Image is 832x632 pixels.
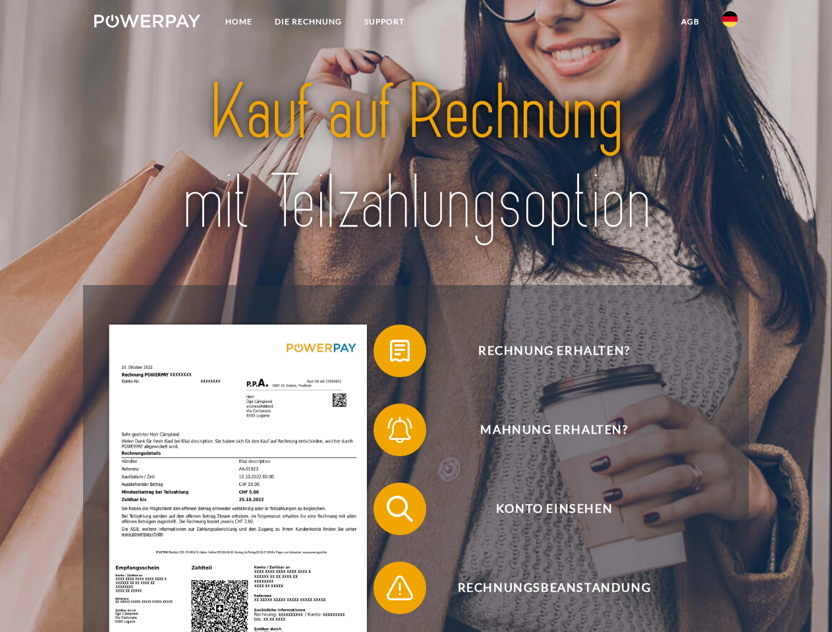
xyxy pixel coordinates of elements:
a: agb [670,10,711,34]
button: Mahnung erhalten? [374,404,716,456]
img: qb_bell.svg [383,413,416,446]
button: Rechnungsbeanstandung [374,562,716,614]
span: Rechnungsbeanstandung [393,562,715,614]
a: DIE RECHNUNG [263,10,353,34]
a: Home [214,10,263,34]
img: title-powerpay_de.svg [126,63,706,252]
span: Konto einsehen [393,483,715,535]
button: Rechnung erhalten? [374,325,716,377]
img: qb_warning.svg [383,571,416,604]
img: qb_search.svg [383,492,416,525]
img: logo-powerpay-white.svg [94,14,200,28]
span: Mahnung erhalten? [393,404,715,456]
img: de [722,11,738,27]
span: Rechnung erhalten? [393,325,715,377]
button: Konto einsehen [374,483,716,535]
img: qb_bill.svg [383,334,416,367]
a: SUPPORT [353,10,416,34]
